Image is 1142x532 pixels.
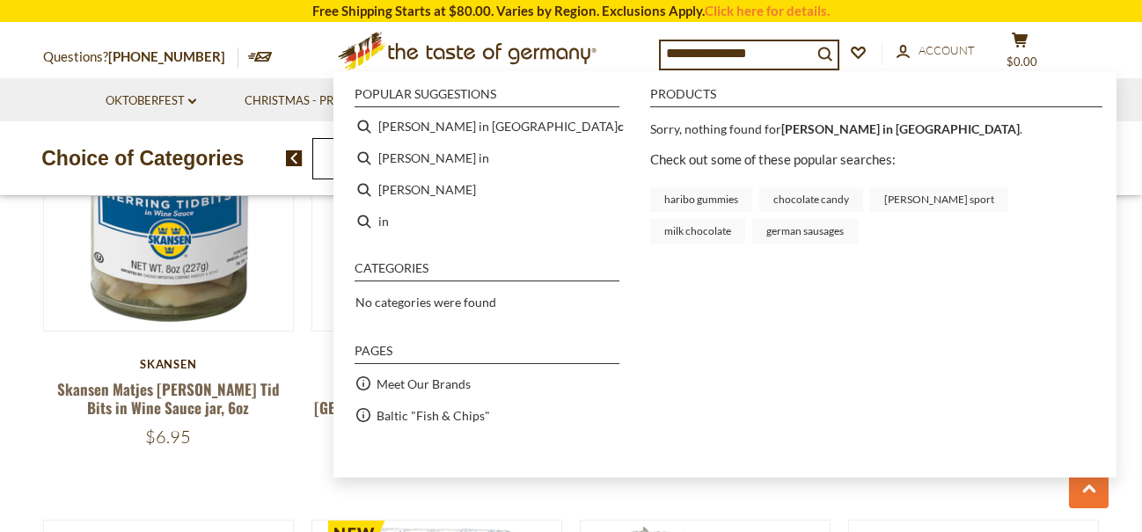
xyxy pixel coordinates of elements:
[312,82,561,331] img: Larsen Salmon in Chili Lime Sauce, in can 200g
[108,48,225,64] a: [PHONE_NUMBER]
[314,378,560,438] a: [PERSON_NAME] Salmon in [GEOGRAPHIC_DATA] Lime Sauce, in can 200g
[752,219,858,244] a: german sausages
[245,91,395,111] a: Christmas - PRE-ORDER
[57,378,280,419] a: Skansen Matjes [PERSON_NAME] Tid Bits in Wine Sauce jar, 6oz
[1007,55,1037,69] span: $0.00
[333,71,1116,477] div: Instant Search Results
[348,368,626,399] li: Meet Our Brands
[870,187,1008,212] a: [PERSON_NAME] sport
[993,32,1046,76] button: $0.00
[348,206,626,237] li: in
[919,43,975,57] span: Account
[348,174,626,206] li: herring
[650,219,745,244] a: milk chocolate
[355,88,619,107] li: Popular suggestions
[650,119,1094,149] div: Sorry, nothing found for .
[311,357,562,371] div: [PERSON_NAME]
[650,88,1102,107] li: Products
[650,187,752,212] a: haribo gummies
[355,345,619,364] li: Pages
[759,187,863,212] a: chocolate candy
[355,295,496,310] span: No categories were found
[286,150,303,166] img: previous arrow
[43,46,238,69] p: Questions?
[650,149,1094,244] div: Check out some of these popular searches:
[44,82,293,331] img: Skansen Matjes Herring Tid Bits in Wine Sauce jar, 6oz
[145,426,191,448] span: $6.95
[106,91,196,111] a: Oktoberfest
[348,142,626,174] li: herring in
[705,3,830,18] a: Click here for details.
[618,116,624,136] b: c
[377,405,490,426] a: Baltic "Fish & Chips"
[348,399,626,431] li: Baltic "Fish & Chips"
[897,41,975,61] a: Account
[355,262,619,281] li: Categories
[43,357,294,371] div: Skansen
[650,267,1094,289] a: See all products
[781,121,1020,136] b: [PERSON_NAME] in [GEOGRAPHIC_DATA]
[348,111,626,142] li: herring in aspic
[377,374,471,394] a: Meet Our Brands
